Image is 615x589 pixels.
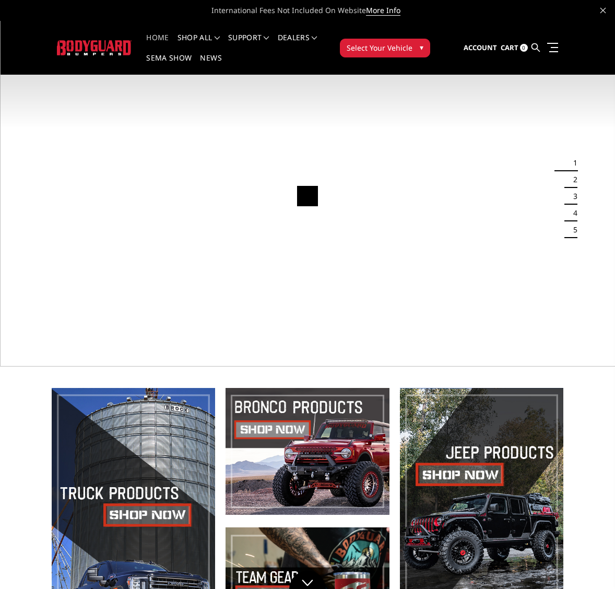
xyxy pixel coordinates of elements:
[146,54,192,75] a: SEMA Show
[567,188,577,205] button: 3 of 5
[501,43,518,52] span: Cart
[146,34,169,54] a: Home
[464,34,497,62] a: Account
[567,205,577,221] button: 4 of 5
[340,39,430,57] button: Select Your Vehicle
[57,40,132,55] img: BODYGUARD BUMPERS
[501,34,528,62] a: Cart 0
[420,42,423,53] span: ▾
[366,5,400,16] a: More Info
[567,171,577,188] button: 2 of 5
[347,42,412,53] span: Select Your Vehicle
[464,43,497,52] span: Account
[228,34,269,54] a: Support
[520,44,528,52] span: 0
[567,155,577,171] button: 1 of 5
[278,34,317,54] a: Dealers
[567,221,577,238] button: 5 of 5
[178,34,220,54] a: shop all
[200,54,221,75] a: News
